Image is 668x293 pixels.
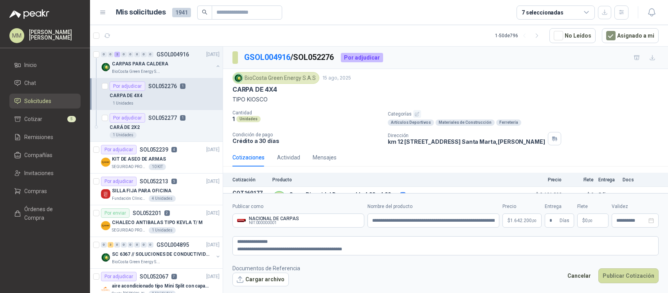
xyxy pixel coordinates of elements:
p: Entrega [598,177,618,183]
div: 0 [128,52,133,57]
label: Entrega [545,203,574,210]
div: Materiales de Construcción [436,119,495,126]
p: SOL052213 [140,179,168,184]
p: Cantidad [232,110,382,116]
button: Asignado a mi [602,28,659,43]
a: Invitaciones [9,166,81,181]
a: Chat [9,76,81,90]
a: Por adjudicarSOL0522771CARÁ DE 2X21 Unidades [90,110,223,142]
p: CARPA DE 4X4 [110,92,142,99]
p: CHALECO ANTIBALAS TIPO KEVLA T/ M [112,219,203,226]
a: Por adjudicarSOL0522761CARPA DE 4X41 Unidades [90,78,223,110]
div: 0 [134,52,140,57]
p: 1 [180,115,185,121]
p: [DATE] [206,51,220,58]
div: Ferretería [496,119,521,126]
p: Condición de pago [232,132,382,137]
div: 1 Unidades [110,100,137,107]
div: Artículos Deportivos [388,119,434,126]
label: Flete [577,203,609,210]
p: Dirección [388,133,545,138]
div: 1 - 50 de 796 [495,29,543,42]
div: 0 [148,242,153,248]
span: Órdenes de Compra [24,205,73,222]
span: Chat [24,79,36,87]
div: 0 [108,52,113,57]
div: 0 [101,52,107,57]
p: / SOL052276 [244,51,335,63]
button: Cancelar [563,268,595,283]
p: [DATE] [206,241,220,249]
span: Inicio [24,61,37,69]
div: 0 [114,242,120,248]
a: Por adjudicarSOL0522135[DATE] Company LogoSILLA FIJA PARA OFICINAFundación Clínica Shaio4 Unidades [90,174,223,205]
span: Solicitudes [24,97,51,105]
div: 3 [108,242,113,248]
img: Company Logo [101,62,110,72]
a: Órdenes de Compra [9,202,81,225]
p: Crédito a 30 días [232,137,382,144]
p: Cotización [232,177,268,183]
p: SOL052276 [148,83,177,89]
label: Validez [612,203,659,210]
div: Cotizaciones [232,153,265,162]
p: Fundación Clínica Shaio [112,195,147,202]
label: Precio [502,203,542,210]
span: $ 2.101.302 [522,190,562,199]
p: TIPO KIOSCO [232,95,659,104]
p: [DATE] [206,178,220,185]
p: Producto [272,177,518,183]
p: $1.642.200,00 [502,213,542,228]
div: Actividad [277,153,300,162]
p: SEGURIDAD PROVISER LTDA [112,227,147,233]
img: Company Logo [101,253,110,262]
span: Días [560,214,569,227]
a: Remisiones [9,130,81,145]
div: 0 [121,242,127,248]
div: Por adjudicar [101,272,137,281]
p: SEGURIDAD PROVISER LTDA [112,164,147,170]
span: 0 [585,218,592,223]
span: 5 [67,116,76,122]
a: Compras [9,184,81,199]
div: Por enviar [101,208,130,218]
div: 0 [141,52,147,57]
a: Solicitudes [9,94,81,109]
button: Cargar archivo [232,273,289,287]
a: Inicio [9,58,81,72]
p: COT169177 [232,190,268,196]
div: 7 seleccionadas [522,8,564,17]
div: 4 Unidades [149,195,176,202]
p: GSOL004916 [157,52,189,57]
p: 7 [171,274,177,279]
div: 0 [101,242,107,248]
p: SILLA FIJA PARA OFICINA [112,187,171,195]
p: [DATE] [206,273,220,280]
p: Categorías [388,110,665,118]
span: Remisiones [24,133,53,141]
p: SOL052239 [140,147,168,152]
p: BioCosta Green Energy S.A.S [112,69,161,75]
p: 15 ago, 2025 [322,74,351,82]
p: SOL052067 [140,274,168,279]
span: Compañías [24,151,52,159]
p: Documentos de Referencia [232,264,300,273]
div: Por adjudicar [110,113,145,123]
a: Cotizar5 [9,112,81,127]
img: Company Logo [101,157,110,167]
span: Compras [24,187,47,195]
span: $ [582,218,585,223]
div: 1 Unidades [110,132,137,138]
div: BioCosta Green Energy S.A.S [232,72,319,84]
img: Company Logo [101,189,110,199]
p: 5 [171,179,177,184]
p: Precio [522,177,562,183]
p: [PERSON_NAME] [PERSON_NAME] [29,29,81,40]
p: GSOL004895 [157,242,189,248]
button: No Leídos [549,28,596,43]
img: Logo peakr [9,9,49,19]
a: 0 3 0 0 0 0 0 0 GSOL004895[DATE] Company LogoSC 6367 // SOLUCIONES DE CONDUCTIVIDADBioCosta Green... [101,240,221,265]
p: Carpa Piramidal Desarmable 4.00 x 4.00 m. [289,192,405,199]
span: 1.642.200 [510,218,537,223]
p: CARPA DE 4X4 [232,85,277,94]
